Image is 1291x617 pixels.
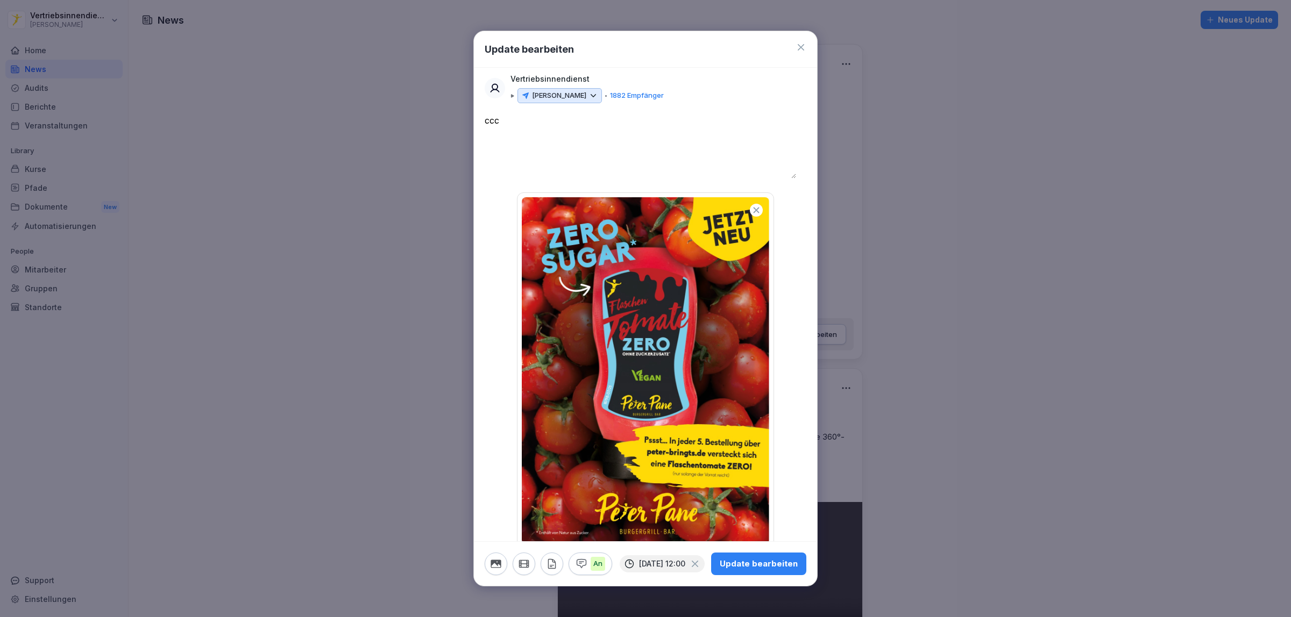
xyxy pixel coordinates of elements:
[720,558,798,570] div: Update bearbeiten
[639,559,685,568] p: [DATE] 12:00
[510,73,590,85] p: Vertriebsinnendienst
[591,557,605,571] p: An
[711,553,806,575] button: Update bearbeiten
[569,553,612,575] button: An
[532,90,586,101] p: [PERSON_NAME]
[522,197,769,544] img: qtrvbab1c5vp61vxonywjlk0.png
[485,42,574,56] h1: Update bearbeiten
[610,90,664,101] p: 1882 Empfänger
